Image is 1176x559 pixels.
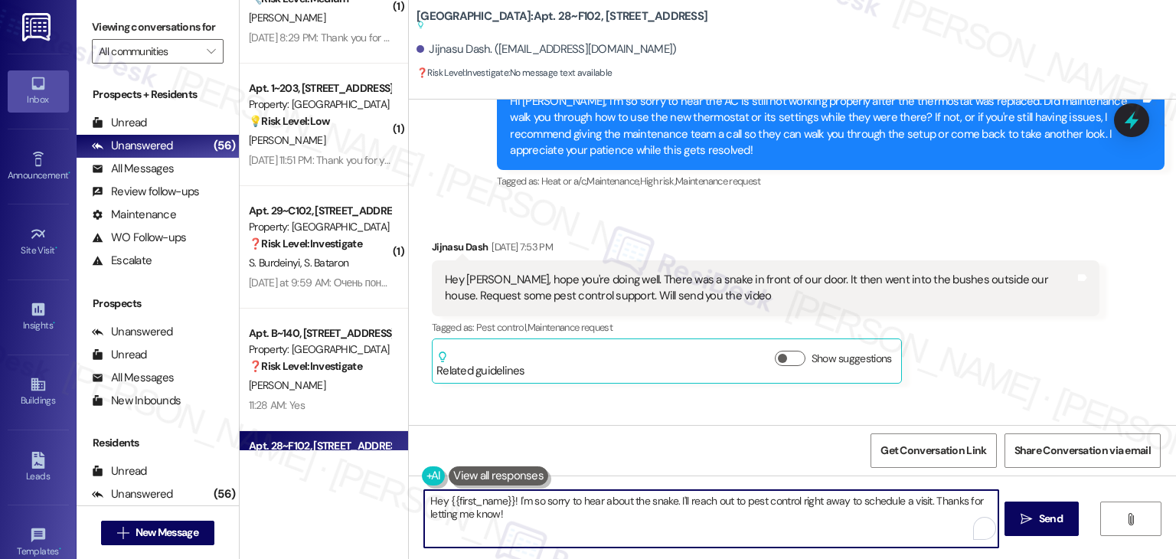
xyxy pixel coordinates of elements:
[77,435,239,451] div: Residents
[99,39,199,64] input: All communities
[249,256,304,270] span: S. Burdeinyi
[101,521,214,545] button: New Message
[304,256,348,270] span: S. Bataron
[249,203,390,219] div: Apt. 29~C102, [STREET_ADDRESS]
[249,133,325,147] span: [PERSON_NAME]
[432,239,1099,260] div: Jijnasu Dash
[249,11,325,25] span: [PERSON_NAME]
[249,342,390,358] div: Property: [GEOGRAPHIC_DATA]
[249,96,390,113] div: Property: [GEOGRAPHIC_DATA]
[249,359,362,373] strong: ❓ Risk Level: Investigate
[249,276,758,289] div: [DATE] at 9:59 AM: Очень понравилось «[PERSON_NAME] ([GEOGRAPHIC_DATA]): Hi [PERSON_NAME], I unde...
[92,486,173,502] div: Unanswered
[880,443,986,459] span: Get Conversation Link
[432,316,1099,338] div: Tagged as:
[249,378,325,392] span: [PERSON_NAME]
[53,318,55,329] span: •
[488,239,553,255] div: [DATE] 7:53 PM
[871,433,996,468] button: Get Conversation Link
[416,8,707,34] b: [GEOGRAPHIC_DATA]: Apt. 28~F102, [STREET_ADDRESS]
[445,272,1075,305] div: Hey [PERSON_NAME], hope you're doing well. There was a snake in front of our door. It then went i...
[8,447,69,489] a: Leads
[249,438,390,454] div: Apt. 28~F102, [STREET_ADDRESS]
[77,87,239,103] div: Prospects + Residents
[249,219,390,235] div: Property: [GEOGRAPHIC_DATA]
[416,65,612,81] span: : No message text available
[92,207,176,223] div: Maintenance
[249,325,390,342] div: Apt. B~140, [STREET_ADDRESS][PERSON_NAME]
[92,138,173,154] div: Unanswered
[92,370,174,386] div: All Messages
[77,296,239,312] div: Prospects
[1004,433,1161,468] button: Share Conversation via email
[424,490,998,548] textarea: To enrich screen reader interactions, please activate Accessibility in Grammarly extension settings
[541,175,586,188] span: Heat or a/c ,
[1021,513,1032,525] i: 
[59,544,61,554] span: •
[1125,513,1136,525] i: 
[92,184,199,200] div: Review follow-ups
[1039,511,1063,527] span: Send
[416,67,508,79] strong: ❓ Risk Level: Investigate
[68,168,70,178] span: •
[207,45,215,57] i: 
[249,114,330,128] strong: 💡 Risk Level: Low
[210,134,239,158] div: (56)
[249,153,1173,167] div: [DATE] 11:51 PM: Thank you for your message. Our offices are currently closed, but we will contac...
[8,70,69,112] a: Inbox
[812,351,892,367] label: Show suggestions
[586,175,639,188] span: Maintenance ,
[8,221,69,263] a: Site Visit •
[117,527,129,539] i: 
[1014,443,1151,459] span: Share Conversation via email
[1004,502,1079,536] button: Send
[92,347,147,363] div: Unread
[92,463,147,479] div: Unread
[136,525,198,541] span: New Message
[55,243,57,253] span: •
[510,93,1140,159] div: Hi [PERSON_NAME], I’m so sorry to hear the AC is still not working properly after the thermostat ...
[210,482,239,506] div: (56)
[640,175,676,188] span: High risk ,
[92,161,174,177] div: All Messages
[92,324,173,340] div: Unanswered
[476,321,528,334] span: Pest control ,
[22,13,54,41] img: ResiDesk Logo
[249,398,305,412] div: 11:28 AM: Yes
[436,351,525,379] div: Related guidelines
[92,393,181,409] div: New Inbounds
[416,41,676,57] div: Jijnasu Dash. ([EMAIL_ADDRESS][DOMAIN_NAME])
[249,237,362,250] strong: ❓ Risk Level: Investigate
[92,230,186,246] div: WO Follow-ups
[497,170,1165,192] div: Tagged as:
[92,253,152,269] div: Escalate
[249,80,390,96] div: Apt. 1~203, [STREET_ADDRESS]
[92,15,224,39] label: Viewing conversations for
[675,175,761,188] span: Maintenance request
[92,115,147,131] div: Unread
[528,321,613,334] span: Maintenance request
[8,296,69,338] a: Insights •
[8,371,69,413] a: Buildings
